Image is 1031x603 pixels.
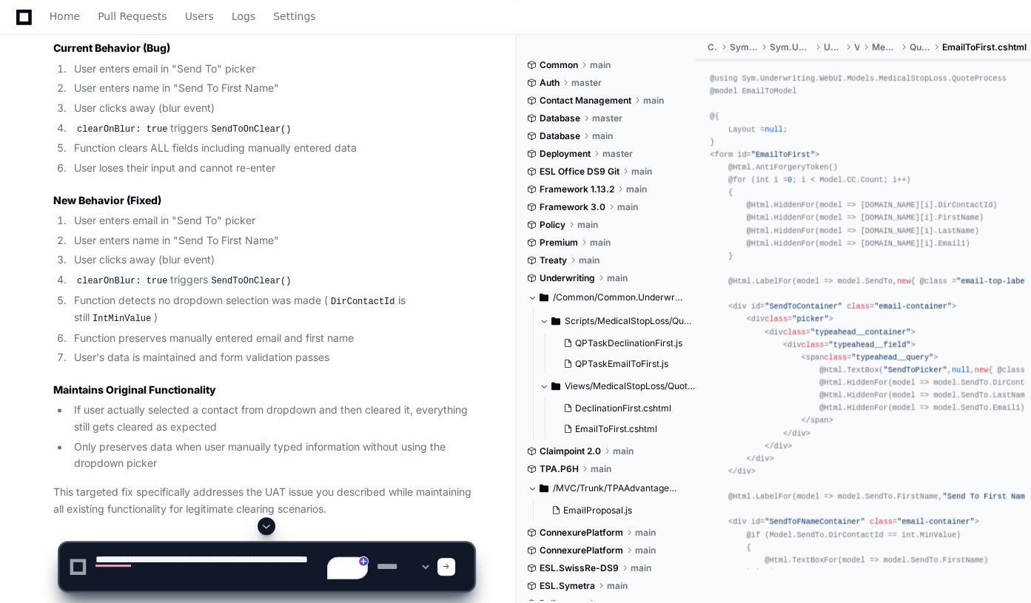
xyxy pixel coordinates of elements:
li: User enters email in "Send To" picker [70,212,474,229]
span: ESL Office DS9 Git [540,166,619,178]
li: User loses their input and cannot re-enter [70,160,474,177]
span: Underwriting [824,41,842,53]
span: null [765,125,783,134]
span: Auth [540,77,560,89]
button: Views/MedicalStopLoss/QuoteProcess [540,374,696,398]
span: QuoteProcess [910,41,930,53]
span: Framework 1.13.2 [540,183,614,195]
code: SendToOnClear() [208,274,294,288]
span: class [765,314,787,323]
span: main [592,130,613,142]
span: Deployment [540,148,591,160]
li: User clicks away (blur event) [70,252,474,269]
span: new [897,277,910,286]
svg: Directory [551,312,560,330]
span: Framework 3.0 [540,201,605,213]
span: DeclinationFirst.cshtml [575,402,671,414]
span: Database [540,112,580,124]
span: "typeahead__container" [810,328,911,337]
svg: Directory [540,479,548,497]
span: Database [540,130,580,142]
span: class [824,353,847,362]
span: class [802,340,825,349]
span: Home [50,12,80,21]
button: /Common/Common.Underwriting/Common.Underwriting.WebUI/Underwriting [528,286,685,309]
span: Views [854,41,859,53]
li: triggers [70,272,474,289]
span: "SendToContainer" [765,302,842,311]
span: main [631,166,652,178]
code: IntMinValue [90,312,154,326]
button: QPTaskDeclinationFirst.js [557,333,688,354]
svg: Directory [540,289,548,306]
button: EmailToFirst.cshtml [557,419,688,439]
span: "SendToPicker" [883,365,947,374]
span: Claimpoint 2.0 [540,445,601,457]
span: Scripts/MedicalStopLoss/QuoteProcess [565,315,696,327]
span: main [613,445,634,457]
button: /MVC/Trunk/TPAAdvantageMVC/TPAAdvantage.MVC/Scripts/RFP [528,476,685,500]
span: EmailToFirst.cshtml [942,41,1027,53]
span: Sym.Underwriting [730,41,758,53]
span: /MVC/Trunk/TPAAdvantageMVC/TPAAdvantage.MVC/Scripts/RFP [553,482,685,494]
span: "typeahead__query" [851,353,933,362]
li: User enters email in "Send To" picker [70,61,474,78]
span: master [592,112,622,124]
span: "picker" [792,314,828,323]
code: SendToOnClear() [208,123,294,136]
button: DeclinationFirst.cshtml [557,398,688,419]
span: main [591,463,611,475]
span: master [571,77,602,89]
li: Function clears ALL fields including manually entered data [70,140,474,157]
span: Underwriting [540,272,595,284]
span: class [847,302,870,311]
span: Premium [540,237,578,249]
span: main [577,219,598,231]
span: Views/MedicalStopLoss/QuoteProcess [565,380,696,392]
button: Scripts/MedicalStopLoss/QuoteProcess [540,309,696,333]
span: new [975,365,988,374]
strong: Maintains Original Functionality [53,383,216,396]
span: Contact Management [540,95,631,107]
span: MedicalStopLoss [871,41,898,53]
button: QPTaskEmailToFirst.js [557,354,688,374]
strong: Current Behavior (Bug) [53,41,170,54]
span: Common [540,59,578,71]
li: User's data is maintained and form validation passes [70,349,474,366]
code: DirContactId [328,295,397,309]
span: main [617,201,638,213]
span: master [602,148,633,160]
li: If user actually selected a contact from dropdown and then cleared it, everything still gets clea... [70,402,474,436]
span: EmailToFirst.cshtml [575,423,657,435]
li: User enters name in "Send To First Name" [70,80,474,97]
span: "email-container" [874,302,952,311]
span: main [626,183,647,195]
span: Common [707,41,718,53]
button: EmailProposal.js [545,500,676,521]
p: This targeted fix specifically addresses the UAT issue you described while maintaining all existi... [53,484,474,518]
span: "EmailToFirst" [751,150,815,159]
code: clearOnBlur: true [74,123,170,136]
span: QPTaskEmailToFirst.js [575,358,668,370]
span: main [579,255,600,266]
li: triggers [70,120,474,138]
svg: Directory [551,377,560,395]
textarea: To enrich screen reader interactions, please activate Accessibility in Grammarly extension settings [93,543,374,590]
span: EmailProposal.js [563,505,632,516]
li: User clicks away (blur event) [70,100,474,117]
span: null [952,365,970,374]
span: QPTaskDeclinationFirst.js [575,337,682,349]
code: clearOnBlur: true [74,274,170,288]
span: TPA.P6H [540,463,579,475]
span: Sym.Underwriting.WebUI [770,41,812,53]
span: main [643,95,664,107]
span: main [607,272,628,284]
span: "typeahead__field" [829,340,911,349]
span: Settings [273,12,315,21]
li: Only preserves data when user manually typed information without using the dropdown picker [70,439,474,473]
li: Function preserves manually entered email and first name [70,330,474,347]
span: main [590,237,611,249]
li: User enters name in "Send To First Name" [70,232,474,249]
span: Treaty [540,255,567,266]
span: 0 [787,175,792,184]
